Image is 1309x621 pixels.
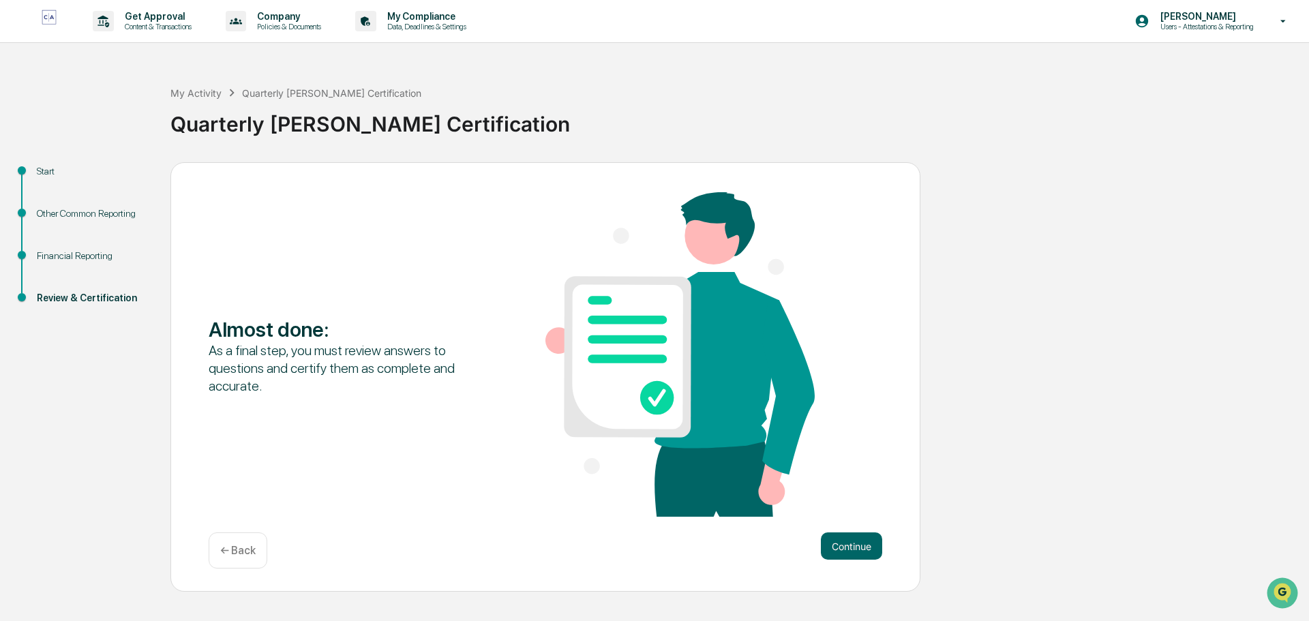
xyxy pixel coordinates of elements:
[37,207,149,221] div: Other Common Reporting
[1149,22,1261,31] p: Users - Attestations & Reporting
[8,166,93,191] a: 🖐️Preclearance
[33,10,65,32] img: logo
[242,87,421,99] div: Quarterly [PERSON_NAME] Certification
[1265,576,1302,613] iframe: Open customer support
[96,230,165,241] a: Powered byPylon
[136,231,165,241] span: Pylon
[112,172,169,185] span: Attestations
[220,544,256,557] p: ← Back
[93,166,175,191] a: 🗄️Attestations
[376,11,473,22] p: My Compliance
[37,249,149,263] div: Financial Reporting
[99,173,110,184] div: 🗄️
[232,108,248,125] button: Start new chat
[545,192,815,517] img: Almost done
[114,11,198,22] p: Get Approval
[821,532,882,560] button: Continue
[8,192,91,217] a: 🔎Data Lookup
[170,101,1302,136] div: Quarterly [PERSON_NAME] Certification
[14,29,248,50] p: How can we help?
[209,342,478,395] div: As a final step, you must review answers to questions and certify them as complete and accurate.
[14,173,25,184] div: 🖐️
[114,22,198,31] p: Content & Transactions
[27,172,88,185] span: Preclearance
[27,198,86,211] span: Data Lookup
[46,118,178,129] div: We're offline, we'll be back soon
[170,87,222,99] div: My Activity
[14,199,25,210] div: 🔎
[246,11,328,22] p: Company
[37,291,149,305] div: Review & Certification
[37,164,149,179] div: Start
[46,104,224,118] div: Start new chat
[376,22,473,31] p: Data, Deadlines & Settings
[1149,11,1261,22] p: [PERSON_NAME]
[14,104,38,129] img: 1746055101610-c473b297-6a78-478c-a979-82029cc54cd1
[246,22,328,31] p: Policies & Documents
[209,317,478,342] div: Almost done :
